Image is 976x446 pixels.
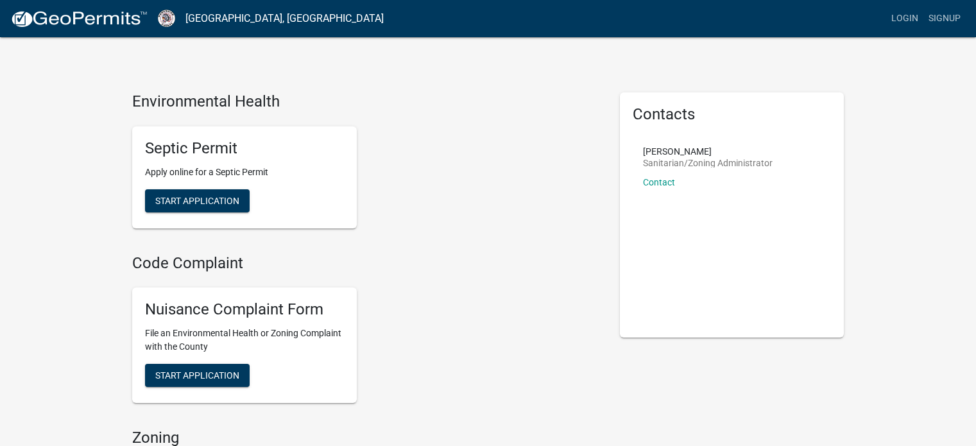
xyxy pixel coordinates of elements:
[185,8,384,30] a: [GEOGRAPHIC_DATA], [GEOGRAPHIC_DATA]
[886,6,923,31] a: Login
[132,92,601,111] h4: Environmental Health
[643,159,773,167] p: Sanitarian/Zoning Administrator
[643,177,675,187] a: Contact
[923,6,966,31] a: Signup
[155,370,239,381] span: Start Application
[132,254,601,273] h4: Code Complaint
[145,300,344,319] h5: Nuisance Complaint Form
[633,105,832,124] h5: Contacts
[145,327,344,354] p: File an Environmental Health or Zoning Complaint with the County
[145,139,344,158] h5: Septic Permit
[145,364,250,387] button: Start Application
[145,166,344,179] p: Apply online for a Septic Permit
[155,195,239,205] span: Start Application
[145,189,250,212] button: Start Application
[158,10,175,27] img: Poweshiek County, IA
[643,147,773,156] p: [PERSON_NAME]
